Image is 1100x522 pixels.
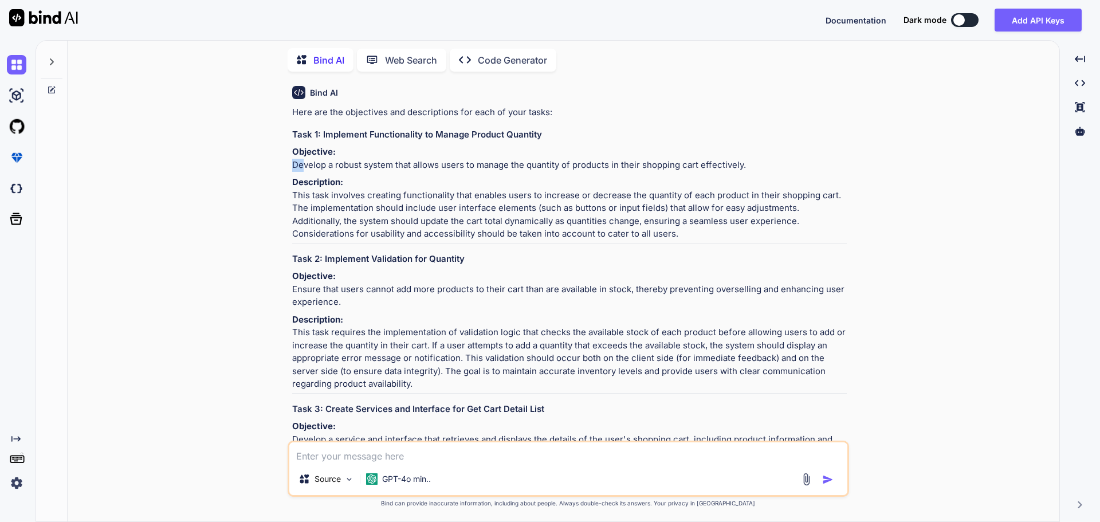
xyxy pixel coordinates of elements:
[800,473,813,486] img: attachment
[292,420,847,459] p: Develop a service and interface that retrieves and displays the details of the user's shopping ca...
[292,253,847,266] h3: Task 2: Implement Validation for Quantity
[292,128,847,142] h3: Task 1: Implement Functionality to Manage Product Quantity
[478,53,547,67] p: Code Generator
[344,474,354,484] img: Pick Models
[292,176,847,241] p: This task involves creating functionality that enables users to increase or decrease the quantity...
[7,86,26,105] img: ai-studio
[7,55,26,74] img: chat
[826,14,886,26] button: Documentation
[292,314,343,325] strong: Description:
[292,176,343,187] strong: Description:
[7,148,26,167] img: premium
[315,473,341,485] p: Source
[292,146,847,171] p: Develop a robust system that allows users to manage the quantity of products in their shopping ca...
[903,14,946,26] span: Dark mode
[292,146,336,157] strong: Objective:
[313,53,344,67] p: Bind AI
[310,87,338,99] h6: Bind AI
[826,15,886,25] span: Documentation
[7,179,26,198] img: darkCloudIdeIcon
[995,9,1082,32] button: Add API Keys
[292,421,336,431] strong: Objective:
[288,499,849,508] p: Bind can provide inaccurate information, including about people. Always double-check its answers....
[9,9,78,26] img: Bind AI
[366,473,378,485] img: GPT-4o mini
[292,106,847,119] p: Here are the objectives and descriptions for each of your tasks:
[292,403,847,416] h3: Task 3: Create Services and Interface for Get Cart Detail List
[292,313,847,391] p: This task requires the implementation of validation logic that checks the available stock of each...
[7,473,26,493] img: settings
[382,473,431,485] p: GPT-4o min..
[7,117,26,136] img: githubLight
[292,270,336,281] strong: Objective:
[385,53,437,67] p: Web Search
[822,474,834,485] img: icon
[292,270,847,309] p: Ensure that users cannot add more products to their cart than are available in stock, thereby pre...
